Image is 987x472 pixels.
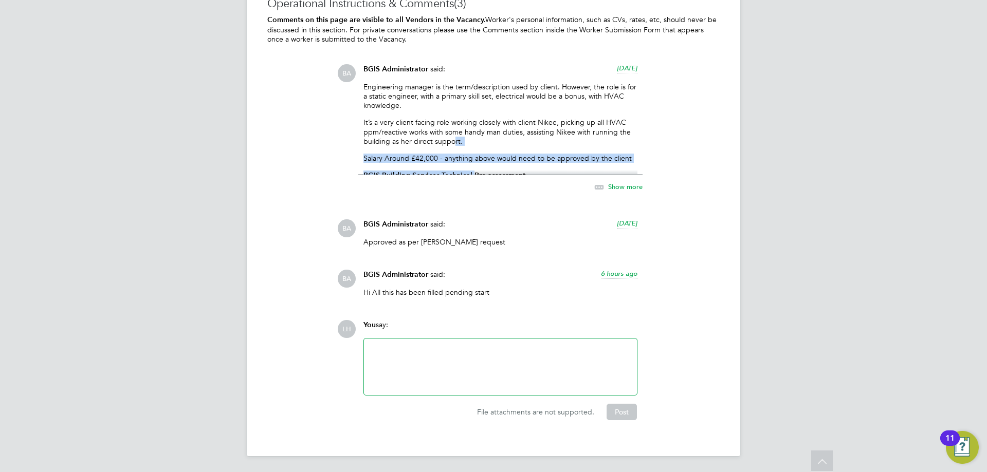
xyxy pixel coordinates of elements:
p: It’s a very client facing role working closely with client Nikee, picking up all HVAC ppm/reactiv... [363,118,637,146]
span: [DATE] [617,219,637,228]
p: Engineering manager is the term/description used by client. However, the role is for a static eng... [363,82,637,110]
span: said: [430,270,445,279]
span: BA [338,270,356,288]
span: said: [430,219,445,229]
p: Salary Around £42,000 - anything above would need to be approved by the client [363,154,637,163]
div: 11 [945,438,955,451]
div: say: [363,320,637,338]
span: BA [338,219,356,237]
span: BGIS Administrator [363,220,428,229]
span: 6 hours ago [601,269,637,278]
span: BA [338,64,356,82]
p: Worker's personal information, such as CVs, rates, etc, should never be discussed in this section... [267,15,720,44]
span: said: [430,64,445,73]
span: [DATE] [617,64,637,72]
span: File attachments are not supported. [477,407,594,417]
strong: BGIS Building Services Technical Pre-assessment. [363,171,527,180]
button: Post [607,404,637,420]
span: Show more [608,182,643,191]
p: Hi All this has been filled pending start [363,288,637,297]
button: Open Resource Center, 11 new notifications [946,431,979,464]
span: BGIS Administrator [363,270,428,279]
b: Comments on this page are visible to all Vendors in the Vacancy. [267,15,485,24]
span: You [363,320,376,329]
span: BGIS Administrator [363,65,428,73]
p: Approved as per [PERSON_NAME] request [363,237,637,247]
span: LH [338,320,356,338]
